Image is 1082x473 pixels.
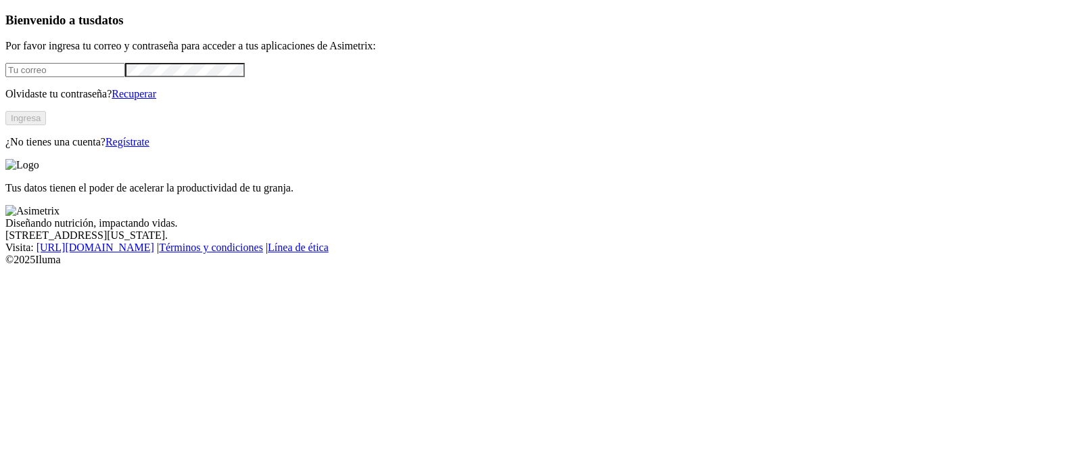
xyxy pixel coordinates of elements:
a: Recuperar [112,88,156,99]
div: © 2025 Iluma [5,254,1077,266]
input: Tu correo [5,63,125,77]
div: Diseñando nutrición, impactando vidas. [5,217,1077,229]
button: Ingresa [5,111,46,125]
div: [STREET_ADDRESS][US_STATE]. [5,229,1077,242]
p: Tus datos tienen el poder de acelerar la productividad de tu granja. [5,182,1077,194]
h3: Bienvenido a tus [5,13,1077,28]
div: Visita : | | [5,242,1077,254]
a: [URL][DOMAIN_NAME] [37,242,154,253]
p: Olvidaste tu contraseña? [5,88,1077,100]
a: Términos y condiciones [159,242,263,253]
img: Logo [5,159,39,171]
p: ¿No tienes una cuenta? [5,136,1077,148]
a: Línea de ética [268,242,329,253]
p: Por favor ingresa tu correo y contraseña para acceder a tus aplicaciones de Asimetrix: [5,40,1077,52]
a: Regístrate [105,136,149,148]
span: datos [95,13,124,27]
img: Asimetrix [5,205,60,217]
